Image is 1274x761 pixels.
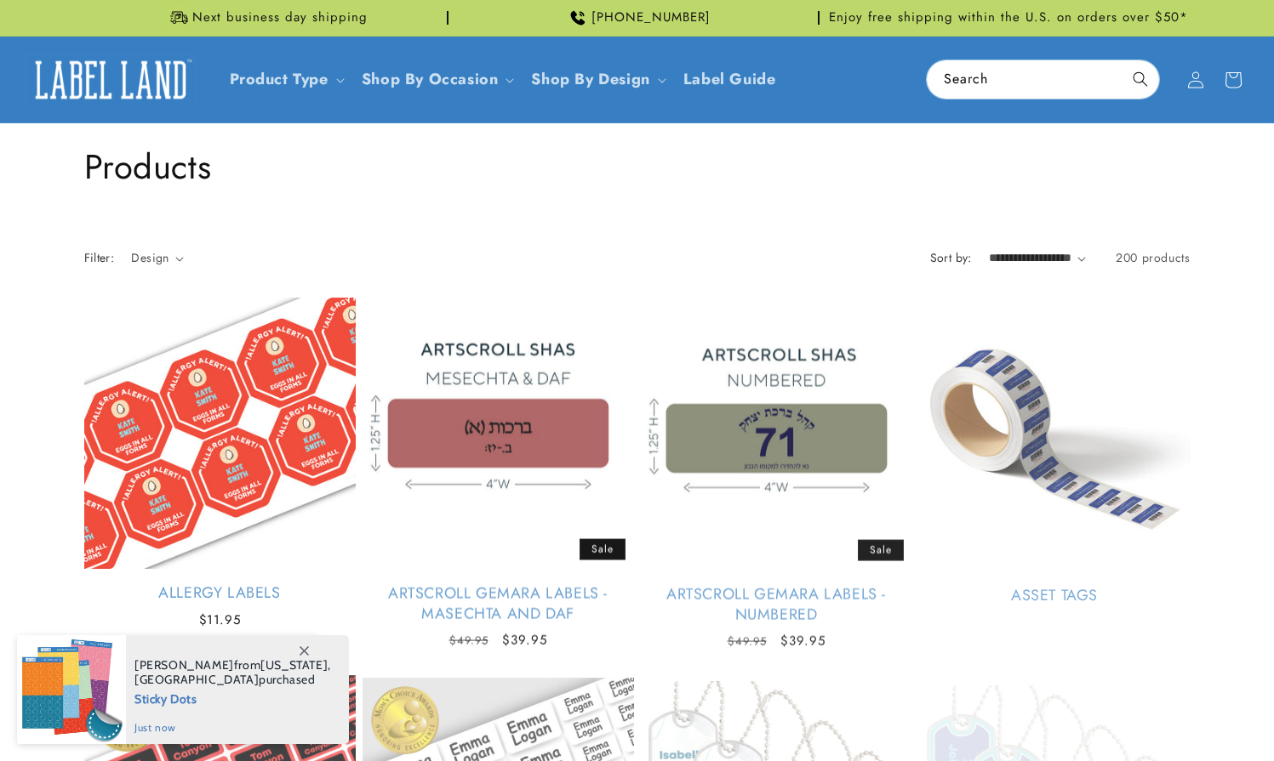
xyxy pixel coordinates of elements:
[641,583,912,623] a: Artscroll Gemara Labels - Numbered
[84,145,1191,189] h1: Products
[351,60,522,99] summary: Shop By Occasion
[26,54,196,106] img: Label Land
[591,9,711,26] span: [PHONE_NUMBER]
[230,68,328,90] a: Product Type
[84,583,356,603] a: Allergy Labels
[192,9,368,26] span: Next business day shipping
[134,720,331,735] span: just now
[20,47,203,112] a: Label Land
[131,249,184,267] summary: Design (0 selected)
[1122,60,1159,98] button: Search
[1104,688,1257,744] iframe: Gorgias live chat messenger
[363,583,634,623] a: Artscroll Gemara Labels - Masechta and Daf
[134,687,331,708] span: Sticky Dots
[131,249,169,266] span: Design
[220,60,351,99] summary: Product Type
[134,672,259,687] span: [GEOGRAPHIC_DATA]
[919,583,1191,603] a: Asset Tags
[134,658,331,687] span: from , purchased
[84,249,115,267] h2: Filter:
[260,657,328,673] span: [US_STATE]
[1116,249,1190,266] span: 200 products
[134,657,234,673] span: [PERSON_NAME]
[683,70,776,89] span: Label Guide
[930,249,972,266] label: Sort by:
[673,60,786,99] a: Label Guide
[362,70,499,89] span: Shop By Occasion
[531,68,649,90] a: Shop By Design
[829,9,1188,26] span: Enjoy free shipping within the U.S. on orders over $50*
[521,60,672,99] summary: Shop By Design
